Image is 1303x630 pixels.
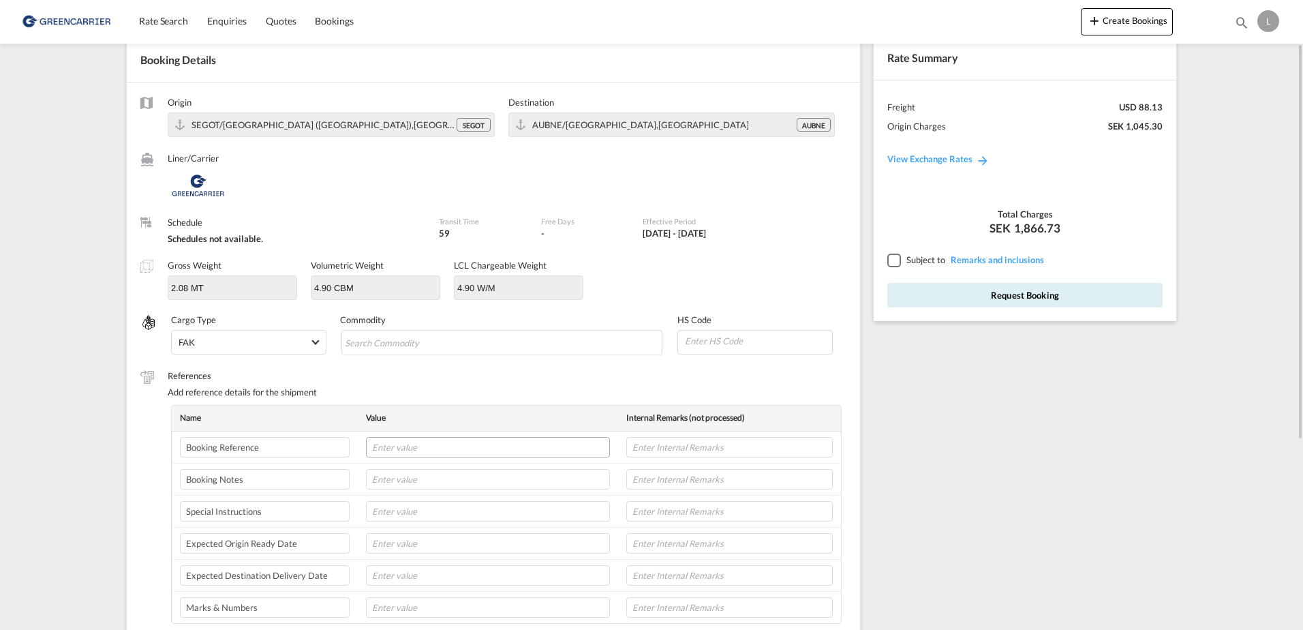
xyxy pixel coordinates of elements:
[140,153,154,166] md-icon: /assets/icons/custom/liner-aaa8ad.svg
[541,227,545,239] div: -
[180,469,350,490] input: Enter label
[180,437,350,457] input: Enter label
[626,469,833,490] input: Enter Internal Remarks
[366,565,610,586] input: Enter value
[976,153,990,167] md-icon: icon-arrow-right
[887,208,1163,220] div: Total Charges
[1257,10,1279,32] div: L
[139,15,188,27] span: Rate Search
[168,152,425,164] label: Liner/Carrier
[345,332,470,354] input: Search Commodity
[168,232,425,245] div: Schedules not available.
[180,501,350,522] input: Enter label
[20,6,112,37] img: 609dfd708afe11efa14177256b0082fb.png
[618,406,841,431] th: Internal Remarks (not processed)
[315,15,353,27] span: Bookings
[366,469,610,490] input: Enter value
[1234,15,1249,30] md-icon: icon-magnify
[366,437,610,457] input: Enter value
[172,406,358,431] th: Name
[439,216,527,226] label: Transit Time
[684,331,832,351] input: Enter HS Code
[341,330,663,355] md-chips-wrap: Chips container with autocompletion. Enter the text area, type text to search, and then use the u...
[677,314,833,326] label: HS Code
[1234,15,1249,35] div: icon-magnify
[168,260,221,271] label: Gross Weight
[266,15,296,27] span: Quotes
[340,314,664,326] label: Commodity
[171,330,326,355] md-select: Select Cargo type: FAK
[168,168,425,202] div: Greencarrier Consolidators
[180,597,350,618] input: Enter label
[1014,220,1060,237] span: 1,866.73
[887,220,1163,237] div: SEK
[180,533,350,554] input: Enter label
[626,533,833,554] input: Enter Internal Remarks
[191,119,504,130] span: SEGOT/Gothenburg (Goteborg),Europe
[1081,8,1173,35] button: icon-plus 400-fgCreate Bookings
[180,565,350,586] input: Enter label
[1108,120,1163,132] div: SEK 1,045.30
[366,597,610,618] input: Enter value
[366,533,610,554] input: Enter value
[179,337,195,348] div: FAK
[168,168,228,202] img: Greencarrier Consolidators
[947,254,1044,265] span: REMARKSINCLUSIONS
[171,314,326,326] label: Cargo Type
[541,216,629,226] label: Free Days
[643,216,765,226] label: Effective Period
[168,386,846,398] div: Add reference details for the shipment
[140,53,216,66] span: Booking Details
[887,120,946,132] div: Origin Charges
[532,119,749,130] span: AUBNE/Brisbane,Oceania
[168,216,425,228] label: Schedule
[626,437,833,457] input: Enter Internal Remarks
[1119,101,1163,113] div: USD 88.13
[874,37,1176,79] div: Rate Summary
[358,406,618,431] th: Value
[906,254,945,265] span: Subject to
[508,96,836,108] label: Destination
[626,597,833,618] input: Enter Internal Remarks
[168,370,846,382] label: References
[454,260,547,271] label: LCL Chargeable Weight
[366,501,610,522] input: Enter value
[311,260,384,271] label: Volumetric Weight
[797,118,831,132] div: AUBNE
[1086,12,1103,29] md-icon: icon-plus 400-fg
[457,118,491,132] div: SEGOT
[439,227,527,239] div: 59
[643,227,706,239] div: 01 Sep 2025 - 30 Sep 2025
[887,101,915,113] div: Freight
[887,283,1163,307] button: Request Booking
[168,96,495,108] label: Origin
[874,140,1003,178] a: View Exchange Rates
[626,565,833,586] input: Enter Internal Remarks
[207,15,247,27] span: Enquiries
[626,501,833,522] input: Enter Internal Remarks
